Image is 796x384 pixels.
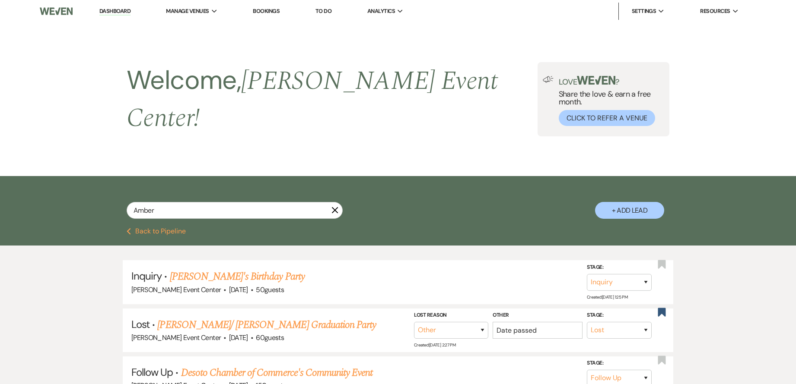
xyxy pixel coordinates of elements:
label: Other [493,311,583,320]
span: Analytics [367,7,395,16]
img: Weven Logo [40,2,73,20]
span: [PERSON_NAME] Event Center [131,333,221,342]
span: Settings [632,7,656,16]
span: 50 guests [256,285,284,294]
a: [PERSON_NAME]'s Birthday Party [170,269,305,284]
button: Back to Pipeline [127,228,186,235]
img: loud-speaker-illustration.svg [543,76,554,83]
span: Created: [DATE] 1:25 PM [587,294,627,300]
span: Resources [700,7,730,16]
a: Bookings [253,7,280,15]
a: Dashboard [99,7,131,16]
p: Love ? [559,76,664,86]
label: Lost Reason [414,311,488,320]
h2: Welcome, [127,62,537,136]
img: weven-logo-green.svg [577,76,615,85]
button: Click to Refer a Venue [559,110,655,126]
label: Stage: [587,263,652,272]
span: [DATE] [229,333,248,342]
span: [DATE] [229,285,248,294]
span: 60 guests [256,333,284,342]
span: Manage Venues [166,7,209,16]
div: Share the love & earn a free month. [554,76,664,126]
input: Search by name, event date, email address or phone number [127,202,343,219]
label: Stage: [587,311,652,320]
span: Inquiry [131,269,162,283]
a: Desoto Chamber of Commerce's Community Event [181,365,373,381]
span: Lost [131,318,150,331]
a: [PERSON_NAME]/ [PERSON_NAME] Graduation Party [157,317,376,333]
span: [PERSON_NAME] Event Center ! [127,61,498,138]
button: + Add Lead [595,202,664,219]
label: Stage: [587,359,652,368]
span: Follow Up [131,365,173,379]
span: Created: [DATE] 2:27 PM [414,342,455,348]
span: [PERSON_NAME] Event Center [131,285,221,294]
a: To Do [315,7,331,15]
